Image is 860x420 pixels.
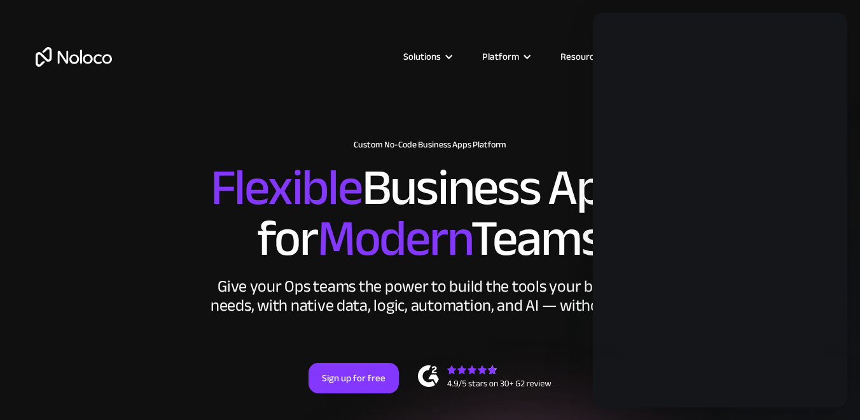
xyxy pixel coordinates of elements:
[36,163,824,264] h2: Business Apps for Teams
[207,277,653,315] div: Give your Ops teams the power to build the tools your business needs, with native data, logic, au...
[466,48,544,65] div: Platform
[403,48,441,65] div: Solutions
[317,191,471,286] span: Modern
[36,140,824,150] h1: Custom No-Code Business Apps Platform
[309,363,399,393] a: Sign up for free
[387,48,466,65] div: Solutions
[544,48,629,65] div: Resources
[36,47,112,67] a: home
[211,140,362,235] span: Flexible
[593,13,847,407] iframe: Intercom live chat
[482,48,519,65] div: Platform
[560,48,604,65] div: Resources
